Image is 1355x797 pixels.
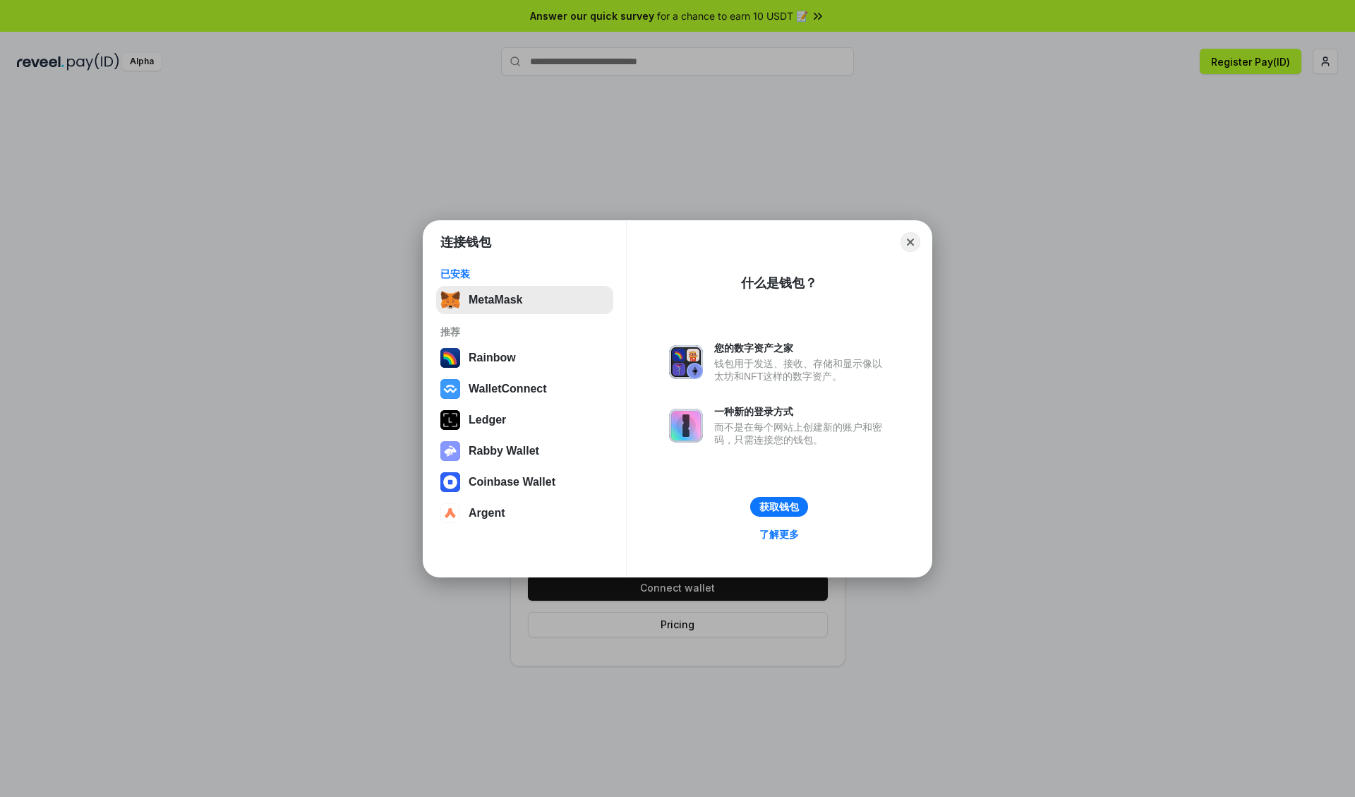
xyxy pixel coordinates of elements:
[669,409,703,443] img: svg+xml,%3Csvg%20xmlns%3D%22http%3A%2F%2Fwww.w3.org%2F2000%2Fsvg%22%20fill%3D%22none%22%20viewBox...
[751,525,807,544] a: 了解更多
[436,375,613,403] button: WalletConnect
[469,445,539,457] div: Rabby Wallet
[440,268,609,280] div: 已安装
[440,503,460,523] img: svg+xml,%3Csvg%20width%3D%2228%22%20height%3D%2228%22%20viewBox%3D%220%200%2028%2028%22%20fill%3D...
[436,468,613,496] button: Coinbase Wallet
[750,497,808,517] button: 获取钱包
[440,379,460,399] img: svg+xml,%3Csvg%20width%3D%2228%22%20height%3D%2228%22%20viewBox%3D%220%200%2028%2028%22%20fill%3D...
[714,405,889,418] div: 一种新的登录方式
[469,294,522,306] div: MetaMask
[714,357,889,383] div: 钱包用于发送、接收、存储和显示像以太坊和NFT这样的数字资产。
[469,383,547,395] div: WalletConnect
[714,342,889,354] div: 您的数字资产之家
[440,290,460,310] img: svg+xml,%3Csvg%20fill%3D%22none%22%20height%3D%2233%22%20viewBox%3D%220%200%2035%2033%22%20width%...
[669,345,703,379] img: svg+xml,%3Csvg%20xmlns%3D%22http%3A%2F%2Fwww.w3.org%2F2000%2Fsvg%22%20fill%3D%22none%22%20viewBox...
[714,421,889,446] div: 而不是在每个网站上创建新的账户和密码，只需连接您的钱包。
[440,441,460,461] img: svg+xml,%3Csvg%20xmlns%3D%22http%3A%2F%2Fwww.w3.org%2F2000%2Fsvg%22%20fill%3D%22none%22%20viewBox...
[436,344,613,372] button: Rainbow
[469,507,505,520] div: Argent
[469,414,506,426] div: Ledger
[901,232,920,252] button: Close
[440,234,491,251] h1: 连接钱包
[741,275,817,292] div: 什么是钱包？
[469,476,555,489] div: Coinbase Wallet
[440,325,609,338] div: 推荐
[440,348,460,368] img: svg+xml,%3Csvg%20width%3D%22120%22%20height%3D%22120%22%20viewBox%3D%220%200%20120%20120%22%20fil...
[469,352,516,364] div: Rainbow
[436,437,613,465] button: Rabby Wallet
[436,406,613,434] button: Ledger
[436,499,613,527] button: Argent
[759,528,799,541] div: 了解更多
[436,286,613,314] button: MetaMask
[440,472,460,492] img: svg+xml,%3Csvg%20width%3D%2228%22%20height%3D%2228%22%20viewBox%3D%220%200%2028%2028%22%20fill%3D...
[440,410,460,430] img: svg+xml,%3Csvg%20xmlns%3D%22http%3A%2F%2Fwww.w3.org%2F2000%2Fsvg%22%20width%3D%2228%22%20height%3...
[759,501,799,513] div: 获取钱包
